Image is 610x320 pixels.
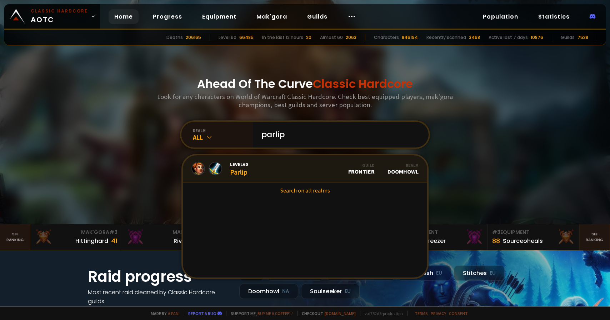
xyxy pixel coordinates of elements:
a: Home [109,9,139,24]
h4: Most recent raid cleaned by Classic Hardcore guilds [88,288,231,306]
div: Stitches [454,265,505,281]
h1: Ahead Of The Curve [197,75,413,92]
div: Equipment [401,229,483,236]
div: 3468 [469,34,480,41]
a: Statistics [532,9,575,24]
a: Terms [415,311,428,316]
span: Checkout [297,311,356,316]
div: 41 [111,236,117,246]
small: EU [490,270,496,277]
a: Consent [449,311,468,316]
div: Deaths [166,34,183,41]
div: Active last 7 days [489,34,528,41]
div: Almost 60 [320,34,343,41]
div: 206165 [186,34,201,41]
div: All [193,133,253,141]
div: Rivench [174,236,196,245]
div: 66485 [239,34,254,41]
a: [DOMAIN_NAME] [325,311,356,316]
h1: Raid progress [88,265,231,288]
h3: Look for any characters on World of Warcraft Classic Hardcore. Check best equipped players, mak'g... [154,92,456,109]
div: Frontier [348,162,375,175]
div: Sourceoheals [503,236,543,245]
div: 846194 [402,34,418,41]
span: Level 60 [230,161,248,167]
span: # 3 [109,229,117,236]
div: Doomhowl [239,284,298,299]
div: 2063 [346,34,356,41]
input: Search a character... [257,122,420,147]
small: EU [345,288,351,295]
span: Support me, [226,311,293,316]
a: Mak'gora [251,9,293,24]
a: Equipment [196,9,242,24]
a: Report a bug [188,311,216,316]
div: 20 [306,34,311,41]
div: 7538 [577,34,588,41]
a: Guilds [301,9,333,24]
a: Classic HardcoreAOTC [4,4,100,29]
a: Seeranking [580,224,610,250]
div: Realm [387,162,419,168]
a: Search on all realms [183,182,427,198]
a: Population [477,9,524,24]
div: Equipment [492,229,575,236]
span: AOTC [31,8,88,25]
div: Doomhowl [387,162,419,175]
span: Made by [146,311,179,316]
small: EU [436,270,442,277]
div: Recently scanned [426,34,466,41]
a: a fan [168,311,179,316]
a: Privacy [431,311,446,316]
a: #2Equipment88Notafreezer [396,224,488,250]
small: NA [282,288,289,295]
div: Characters [374,34,399,41]
div: Soulseeker [301,284,360,299]
span: Classic Hardcore [313,76,413,92]
div: realm [193,128,253,133]
div: Guilds [561,34,575,41]
span: # 3 [492,229,500,236]
small: Classic Hardcore [31,8,88,14]
a: Buy me a coffee [257,311,293,316]
a: Mak'Gora#3Hittinghard41 [30,224,122,250]
div: Hittinghard [75,236,108,245]
a: Mak'Gora#2Rivench100 [122,224,214,250]
div: Guild [348,162,375,168]
span: v. d752d5 - production [360,311,403,316]
div: In the last 12 hours [262,34,303,41]
div: 88 [492,236,500,246]
a: #3Equipment88Sourceoheals [488,224,579,250]
div: 10876 [531,34,543,41]
a: Level60ParlipGuildFrontierRealmDoomhowl [183,155,427,182]
div: Notafreezer [411,236,446,245]
div: Parlip [230,161,248,176]
div: Mak'Gora [35,229,117,236]
div: Level 60 [219,34,236,41]
div: Mak'Gora [126,229,209,236]
a: Progress [147,9,188,24]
